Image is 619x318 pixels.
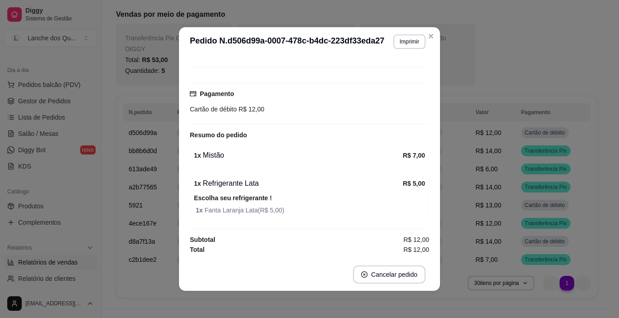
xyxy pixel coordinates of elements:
[403,245,429,255] span: R$ 12,00
[403,152,425,159] strong: R$ 7,00
[190,106,237,113] span: Cartão de débito
[194,180,201,187] strong: 1 x
[190,131,247,139] strong: Resumo do pedido
[403,180,425,187] strong: R$ 5,00
[403,235,429,245] span: R$ 12,00
[200,90,234,97] strong: Pagamento
[194,152,201,159] strong: 1 x
[196,207,204,214] strong: 1 x
[190,236,215,243] strong: Subtotal
[190,34,384,49] h3: Pedido N. d506d99a-0007-478c-b4dc-223df33eda27
[194,150,403,161] div: Mistão
[194,178,403,189] div: Refrigerante Lata
[194,194,272,202] strong: Escolha seu refrigerante !
[353,265,426,284] button: close-circleCancelar pedido
[424,29,438,43] button: Close
[190,246,204,253] strong: Total
[237,106,265,113] span: R$ 12,00
[196,205,425,215] span: Fanta Laranja Lata ( R$ 5,00 )
[393,34,426,49] button: Imprimir
[190,91,196,97] span: credit-card
[361,271,368,278] span: close-circle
